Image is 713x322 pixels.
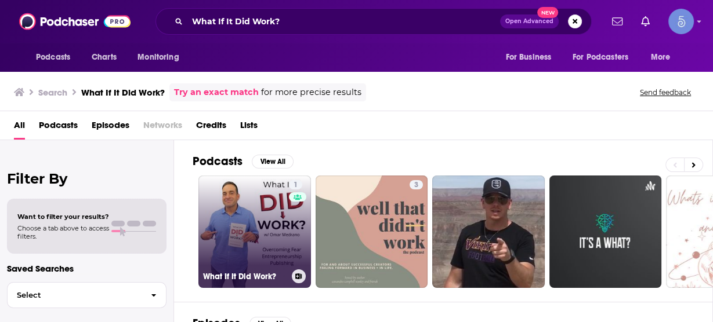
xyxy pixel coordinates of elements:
h3: What If It Did Work? [81,87,165,98]
span: Logged in as Spiral5-G1 [668,9,694,34]
a: 1 [289,180,302,189]
h2: Podcasts [193,154,243,169]
div: Search podcasts, credits, & more... [155,8,592,35]
span: Choose a tab above to access filters. [17,224,109,240]
span: More [651,49,671,65]
h2: Filter By [7,170,167,187]
button: open menu [497,46,566,68]
span: Want to filter your results? [17,213,109,221]
span: Networks [143,116,182,140]
button: open menu [643,46,685,68]
a: Credits [196,116,226,140]
button: Open AdvancedNew [500,14,559,28]
h3: What If It Did Work? [203,272,287,281]
button: open menu [565,46,645,68]
span: Charts [92,49,117,65]
img: User Profile [668,9,694,34]
a: Show notifications dropdown [636,12,654,31]
p: Saved Searches [7,263,167,274]
a: Try an exact match [174,86,259,99]
a: All [14,116,25,140]
a: Podcasts [39,116,78,140]
button: open menu [129,46,194,68]
button: open menu [28,46,85,68]
span: Open Advanced [505,19,553,24]
a: Lists [240,116,258,140]
span: For Podcasters [573,49,628,65]
img: Podchaser - Follow, Share and Rate Podcasts [19,10,131,32]
input: Search podcasts, credits, & more... [187,12,500,31]
span: New [537,7,558,18]
a: Show notifications dropdown [607,12,627,31]
span: Select [8,291,142,299]
span: Podcasts [36,49,70,65]
span: Monitoring [137,49,179,65]
button: Send feedback [636,87,694,97]
a: Episodes [92,116,129,140]
button: Show profile menu [668,9,694,34]
span: For Business [505,49,551,65]
h3: Search [38,87,67,98]
a: 3 [410,180,423,189]
a: 3 [316,175,428,288]
span: 1 [294,180,298,191]
a: Charts [84,46,124,68]
a: PodcastsView All [193,154,294,169]
button: View All [252,155,294,169]
button: Select [7,282,167,308]
a: 1What If It Did Work? [198,175,311,288]
span: 3 [414,180,418,191]
span: for more precise results [261,86,361,99]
